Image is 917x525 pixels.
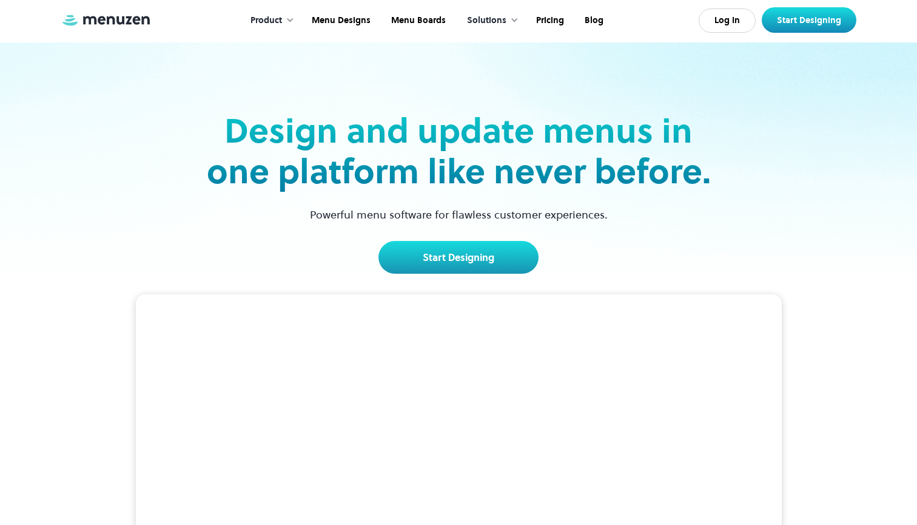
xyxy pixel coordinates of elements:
a: Menu Boards [380,2,455,39]
a: Blog [573,2,613,39]
a: Pricing [525,2,573,39]
div: Solutions [455,2,525,39]
h2: Design and update menus in one platform like never before. [203,110,714,192]
div: Product [250,14,282,27]
a: Log In [699,8,756,33]
a: Start Designing [378,241,539,274]
a: Start Designing [762,7,856,33]
p: Powerful menu software for flawless customer experiences. [295,206,623,223]
div: Product [238,2,300,39]
a: Menu Designs [300,2,380,39]
div: Solutions [467,14,506,27]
